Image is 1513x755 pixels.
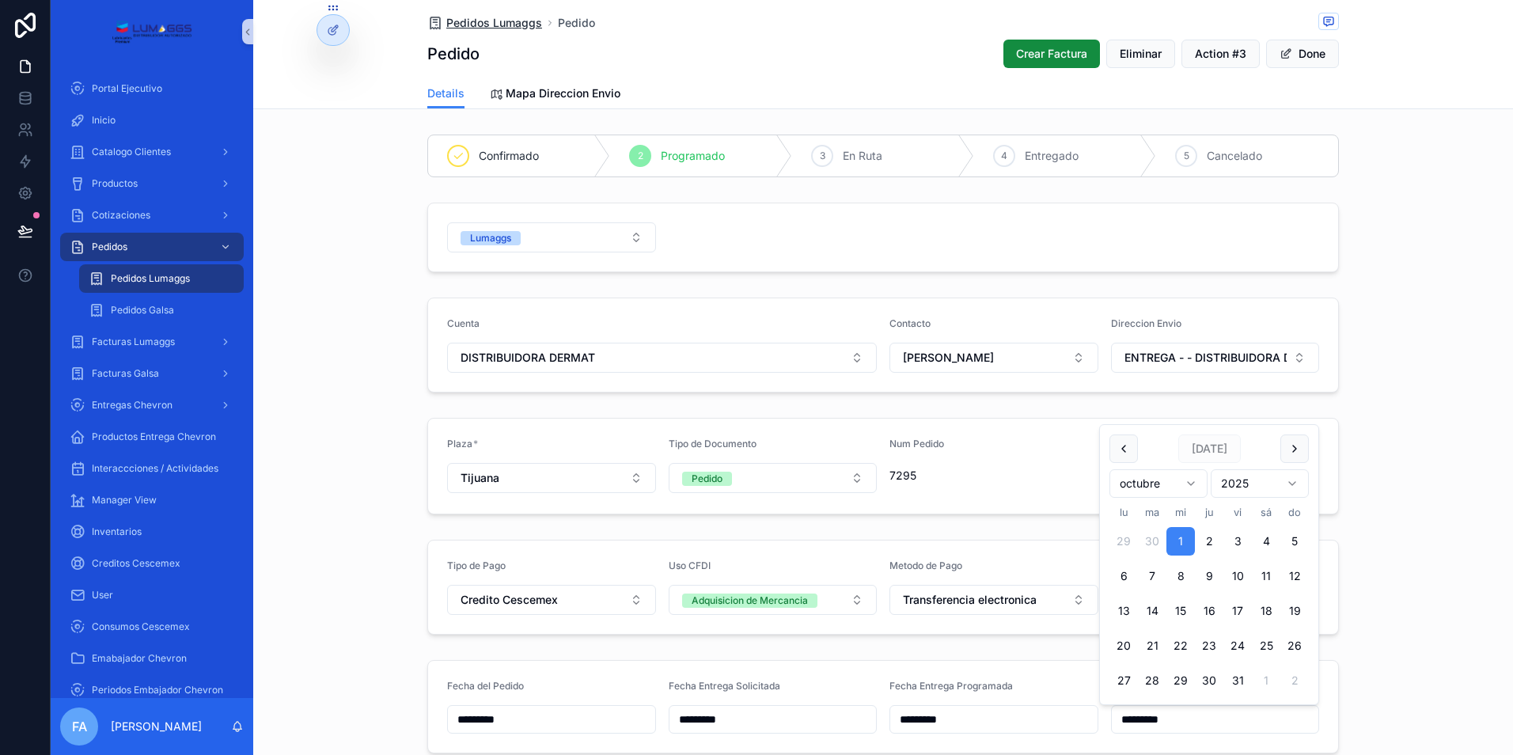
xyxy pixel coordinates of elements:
span: Periodos Embajador Chevron [92,684,223,696]
span: En Ruta [843,148,882,164]
span: Transferencia electronica [903,592,1037,608]
span: Inventarios [92,525,142,538]
th: sábado [1252,504,1280,521]
span: Tijuana [461,470,499,486]
span: Programado [661,148,725,164]
span: Fecha del Pedido [447,680,524,692]
span: Cotizaciones [92,209,150,222]
span: 5 [1184,150,1189,162]
span: Tipo de Pago [447,560,506,571]
a: Facturas Galsa [60,359,244,388]
button: Select Button [669,585,878,615]
span: 3 [820,150,825,162]
span: Details [427,85,465,101]
h1: Pedido [427,43,480,65]
span: Manager View [92,494,157,506]
button: martes, 21 de octubre de 2025 [1138,632,1166,660]
span: Entregado [1025,148,1079,164]
a: Pedidos Galsa [79,296,244,324]
button: lunes, 20 de octubre de 2025 [1109,632,1138,660]
th: lunes [1109,504,1138,521]
a: Pedidos [60,233,244,261]
a: Cotizaciones [60,201,244,230]
span: Mapa Direccion Envio [506,85,620,101]
button: Select Button [889,343,1098,373]
button: Action #3 [1181,40,1260,68]
span: Catalogo Clientes [92,146,171,158]
span: Fecha Entrega Programada [889,680,1013,692]
span: Metodo de Pago [889,560,962,571]
span: Action #3 [1195,46,1246,62]
span: Productos [92,177,138,190]
button: Today, miércoles, 1 de octubre de 2025, selected [1166,527,1195,556]
button: viernes, 24 de octubre de 2025 [1223,632,1252,660]
a: Productos Entrega Chevron [60,423,244,451]
span: Consumos Cescemex [92,620,190,633]
button: Eliminar [1106,40,1175,68]
span: Pedidos Lumaggs [111,272,190,285]
th: domingo [1280,504,1309,521]
button: martes, 14 de octubre de 2025 [1138,597,1166,625]
a: User [60,581,244,609]
button: miércoles, 22 de octubre de 2025 [1166,632,1195,660]
span: Entregas Chevron [92,399,173,412]
span: Cuenta [447,317,480,329]
span: Facturas Lumaggs [92,336,175,348]
button: lunes, 27 de octubre de 2025 [1109,666,1138,695]
th: miércoles [1166,504,1195,521]
button: jueves, 30 de octubre de 2025 [1195,666,1223,695]
img: App logo [112,19,191,44]
button: Select Button [447,222,656,252]
button: Select Button [447,463,656,493]
span: Pedidos Lumaggs [446,15,542,31]
a: Catalogo Clientes [60,138,244,166]
span: 2 [638,150,643,162]
button: miércoles, 29 de octubre de 2025 [1166,666,1195,695]
span: Facturas Galsa [92,367,159,380]
span: Plaza [447,438,472,450]
span: Productos Entrega Chevron [92,431,216,443]
button: sábado, 11 de octubre de 2025 [1252,562,1280,590]
a: Consumos Cescemex [60,613,244,641]
th: viernes [1223,504,1252,521]
button: Select Button [889,585,1098,615]
div: Lumaggs [470,231,511,245]
a: Pedido [558,15,595,31]
span: Tipo de Documento [669,438,756,450]
button: martes, 28 de octubre de 2025 [1138,666,1166,695]
button: viernes, 17 de octubre de 2025 [1223,597,1252,625]
a: Periodos Embajador Chevron [60,676,244,704]
span: Fecha Entrega Solicitada [669,680,780,692]
a: Emabajador Chevron [60,644,244,673]
button: lunes, 13 de octubre de 2025 [1109,597,1138,625]
p: [PERSON_NAME] [111,719,202,734]
a: Inicio [60,106,244,135]
a: Portal Ejecutivo [60,74,244,103]
button: domingo, 5 de octubre de 2025 [1280,527,1309,556]
button: lunes, 6 de octubre de 2025 [1109,562,1138,590]
a: Inventarios [60,518,244,546]
a: Mapa Direccion Envio [490,79,620,111]
span: Cancelado [1207,148,1262,164]
div: Pedido [692,472,722,486]
button: domingo, 12 de octubre de 2025 [1280,562,1309,590]
button: sábado, 18 de octubre de 2025 [1252,597,1280,625]
span: Num Pedido [889,438,944,450]
span: [PERSON_NAME] [903,350,994,366]
th: jueves [1195,504,1223,521]
button: viernes, 31 de octubre de 2025 [1223,666,1252,695]
span: FA [72,717,87,736]
button: miércoles, 15 de octubre de 2025 [1166,597,1195,625]
span: Uso CFDI [669,560,711,571]
span: User [92,589,113,601]
button: viernes, 3 de octubre de 2025 [1223,527,1252,556]
div: scrollable content [51,63,253,698]
span: Credito Cescemex [461,592,558,608]
span: Emabajador Chevron [92,652,187,665]
a: Entregas Chevron [60,391,244,419]
button: Select Button [447,585,656,615]
button: jueves, 9 de octubre de 2025 [1195,562,1223,590]
button: Done [1266,40,1339,68]
button: Crear Factura [1003,40,1100,68]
